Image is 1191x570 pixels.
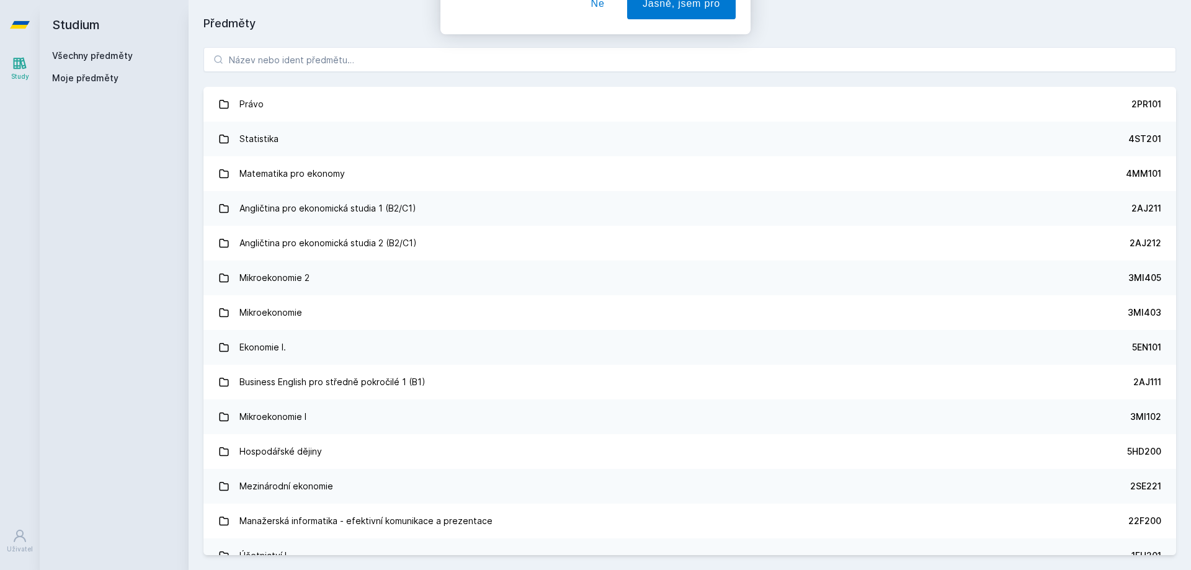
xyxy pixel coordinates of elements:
div: 2AJ211 [1131,202,1161,215]
div: 22F200 [1128,515,1161,527]
div: 5EN101 [1132,341,1161,354]
div: 1FU201 [1131,550,1161,562]
div: 2AJ111 [1133,376,1161,388]
div: 3MI102 [1130,411,1161,423]
button: Jasně, jsem pro [627,65,736,96]
a: Angličtina pro ekonomická studia 1 (B2/C1) 2AJ211 [203,191,1176,226]
a: Business English pro středně pokročilé 1 (B1) 2AJ111 [203,365,1176,399]
div: [PERSON_NAME] dostávat tipy ohledně studia, nových testů, hodnocení učitelů a předmětů? [505,15,736,43]
a: Mezinárodní ekonomie 2SE221 [203,469,1176,504]
a: Hospodářské dějiny 5HD200 [203,434,1176,469]
div: Angličtina pro ekonomická studia 2 (B2/C1) [239,231,417,256]
a: Mikroekonomie 2 3MI405 [203,261,1176,295]
a: Ekonomie I. 5EN101 [203,330,1176,365]
a: Angličtina pro ekonomická studia 2 (B2/C1) 2AJ212 [203,226,1176,261]
div: 4MM101 [1126,167,1161,180]
div: 3MI403 [1128,306,1161,319]
div: 3MI405 [1128,272,1161,284]
a: Statistika 4ST201 [203,122,1176,156]
div: Mikroekonomie 2 [239,265,310,290]
img: notification icon [455,15,505,65]
div: 2AJ212 [1130,237,1161,249]
div: Uživatel [7,545,33,554]
div: Účetnictví I. [239,543,289,568]
div: Hospodářské dějiny [239,439,322,464]
a: Matematika pro ekonomy 4MM101 [203,156,1176,191]
div: 2SE221 [1130,480,1161,492]
div: 5HD200 [1127,445,1161,458]
div: Angličtina pro ekonomická studia 1 (B2/C1) [239,196,416,221]
div: Matematika pro ekonomy [239,161,345,186]
a: Mikroekonomie 3MI403 [203,295,1176,330]
div: Mezinárodní ekonomie [239,474,333,499]
div: Ekonomie I. [239,335,286,360]
button: Ne [576,65,620,96]
div: Mikroekonomie [239,300,302,325]
div: 4ST201 [1128,133,1161,145]
div: Mikroekonomie I [239,404,306,429]
div: Manažerská informatika - efektivní komunikace a prezentace [239,509,493,533]
a: Mikroekonomie I 3MI102 [203,399,1176,434]
a: Manažerská informatika - efektivní komunikace a prezentace 22F200 [203,504,1176,538]
a: Uživatel [2,522,37,560]
div: Statistika [239,127,279,151]
div: Business English pro středně pokročilé 1 (B1) [239,370,426,394]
